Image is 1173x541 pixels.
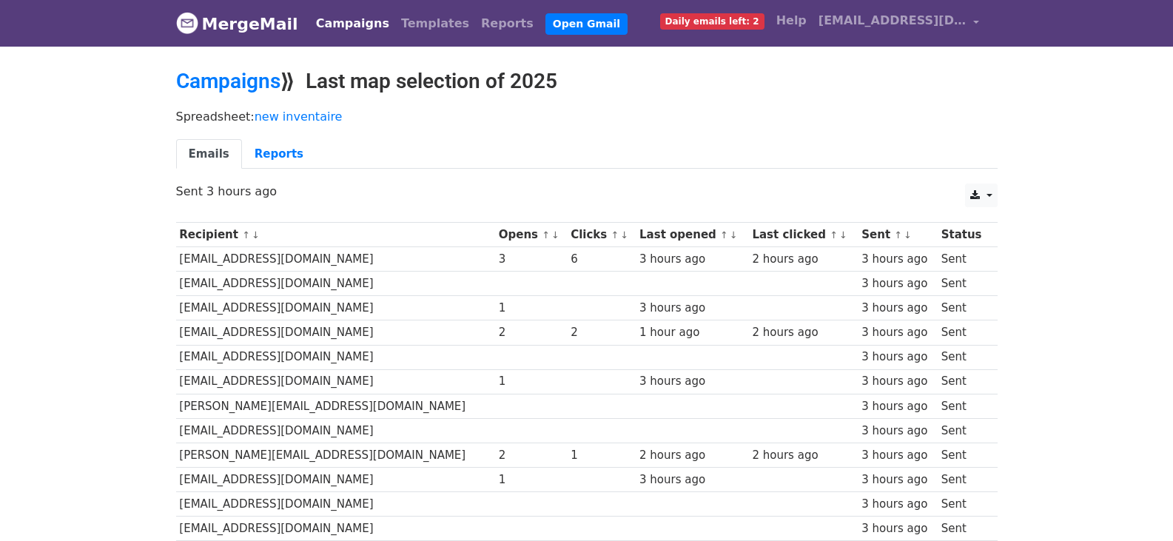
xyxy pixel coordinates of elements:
[839,229,847,241] a: ↓
[252,229,260,241] a: ↓
[861,471,934,488] div: 3 hours ago
[567,223,636,247] th: Clicks
[938,247,989,272] td: Sent
[938,345,989,369] td: Sent
[571,251,632,268] div: 6
[720,229,728,241] a: ↑
[938,517,989,541] td: Sent
[571,447,632,464] div: 1
[639,251,745,268] div: 3 hours ago
[813,6,986,41] a: [EMAIL_ADDRESS][DOMAIN_NAME]
[861,373,934,390] div: 3 hours ago
[176,369,495,394] td: [EMAIL_ADDRESS][DOMAIN_NAME]
[938,272,989,296] td: Sent
[542,229,550,241] a: ↑
[499,300,564,317] div: 1
[861,349,934,366] div: 3 hours ago
[639,300,745,317] div: 3 hours ago
[545,13,628,35] a: Open Gmail
[752,324,854,341] div: 2 hours ago
[858,223,937,247] th: Sent
[176,69,998,94] h2: ⟫ Last map selection of 2025
[639,373,745,390] div: 3 hours ago
[242,139,316,169] a: Reports
[176,272,495,296] td: [EMAIL_ADDRESS][DOMAIN_NAME]
[861,275,934,292] div: 3 hours ago
[176,492,495,517] td: [EMAIL_ADDRESS][DOMAIN_NAME]
[176,109,998,124] p: Spreadsheet:
[861,398,934,415] div: 3 hours ago
[770,6,813,36] a: Help
[176,418,495,443] td: [EMAIL_ADDRESS][DOMAIN_NAME]
[176,8,298,39] a: MergeMail
[176,345,495,369] td: [EMAIL_ADDRESS][DOMAIN_NAME]
[176,223,495,247] th: Recipient
[639,447,745,464] div: 2 hours ago
[861,251,934,268] div: 3 hours ago
[819,12,967,30] span: [EMAIL_ADDRESS][DOMAIN_NAME]
[176,69,280,93] a: Campaigns
[861,520,934,537] div: 3 hours ago
[861,324,934,341] div: 3 hours ago
[176,296,495,320] td: [EMAIL_ADDRESS][DOMAIN_NAME]
[830,229,838,241] a: ↑
[861,300,934,317] div: 3 hours ago
[861,496,934,513] div: 3 hours ago
[176,443,495,467] td: [PERSON_NAME][EMAIL_ADDRESS][DOMAIN_NAME]
[620,229,628,241] a: ↓
[499,373,564,390] div: 1
[938,468,989,492] td: Sent
[752,447,854,464] div: 2 hours ago
[176,468,495,492] td: [EMAIL_ADDRESS][DOMAIN_NAME]
[654,6,770,36] a: Daily emails left: 2
[176,12,198,34] img: MergeMail logo
[499,324,564,341] div: 2
[861,447,934,464] div: 3 hours ago
[571,324,632,341] div: 2
[551,229,559,241] a: ↓
[660,13,764,30] span: Daily emails left: 2
[310,9,395,38] a: Campaigns
[242,229,250,241] a: ↑
[255,110,343,124] a: new inventaire
[938,369,989,394] td: Sent
[861,423,934,440] div: 3 hours ago
[176,394,495,418] td: [PERSON_NAME][EMAIL_ADDRESS][DOMAIN_NAME]
[938,492,989,517] td: Sent
[176,247,495,272] td: [EMAIL_ADDRESS][DOMAIN_NAME]
[395,9,475,38] a: Templates
[938,223,989,247] th: Status
[495,223,567,247] th: Opens
[176,139,242,169] a: Emails
[639,471,745,488] div: 3 hours ago
[730,229,738,241] a: ↓
[636,223,748,247] th: Last opened
[938,418,989,443] td: Sent
[499,447,564,464] div: 2
[475,9,540,38] a: Reports
[499,251,564,268] div: 3
[176,320,495,345] td: [EMAIL_ADDRESS][DOMAIN_NAME]
[176,184,998,199] p: Sent 3 hours ago
[752,251,854,268] div: 2 hours ago
[904,229,912,241] a: ↓
[749,223,858,247] th: Last clicked
[176,517,495,541] td: [EMAIL_ADDRESS][DOMAIN_NAME]
[611,229,619,241] a: ↑
[938,443,989,467] td: Sent
[938,296,989,320] td: Sent
[938,394,989,418] td: Sent
[938,320,989,345] td: Sent
[894,229,902,241] a: ↑
[639,324,745,341] div: 1 hour ago
[499,471,564,488] div: 1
